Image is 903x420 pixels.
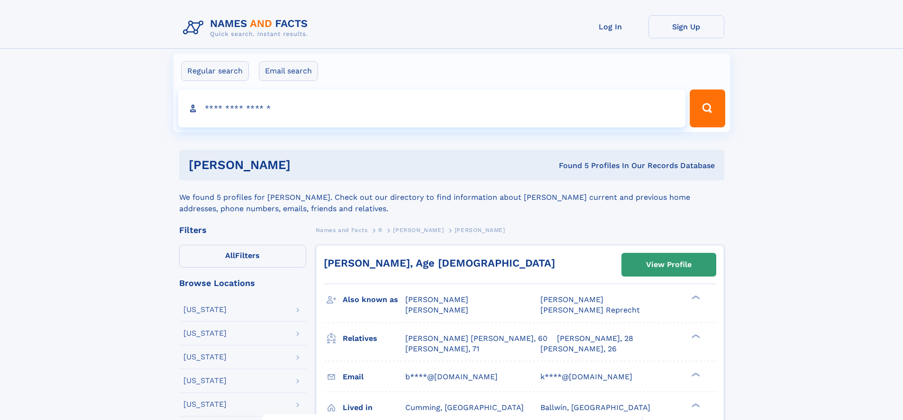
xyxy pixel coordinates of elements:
img: Logo Names and Facts [179,15,316,41]
div: ❯ [689,333,701,339]
label: Email search [259,61,318,81]
h3: Lived in [343,400,405,416]
span: R [378,227,383,233]
div: Browse Locations [179,279,306,287]
a: [PERSON_NAME], 71 [405,344,479,354]
a: Sign Up [648,15,724,38]
label: Filters [179,245,306,268]
span: [PERSON_NAME] [393,227,444,233]
a: Log In [573,15,648,38]
h3: Also known as [343,292,405,308]
a: [PERSON_NAME] [393,224,444,236]
div: [US_STATE] [183,330,227,337]
span: Ballwin, [GEOGRAPHIC_DATA] [540,403,650,412]
a: View Profile [622,253,716,276]
div: View Profile [646,254,692,276]
div: We found 5 profiles for [PERSON_NAME]. Check out our directory to find information about [PERSON_... [179,180,724,214]
span: [PERSON_NAME] [540,295,603,304]
h3: Relatives [343,331,405,347]
div: [US_STATE] [183,306,227,313]
a: Names and Facts [316,224,368,236]
a: [PERSON_NAME], 26 [540,344,617,354]
span: All [225,251,235,260]
a: [PERSON_NAME], Age [DEMOGRAPHIC_DATA] [324,257,555,269]
label: Regular search [181,61,249,81]
div: ❯ [689,402,701,408]
input: search input [178,89,686,127]
a: [PERSON_NAME], 28 [557,333,633,344]
div: Filters [179,226,306,234]
div: [US_STATE] [183,401,227,408]
div: Found 5 Profiles In Our Records Database [425,161,715,171]
span: [PERSON_NAME] [405,305,468,314]
h3: Email [343,369,405,385]
a: [PERSON_NAME] [PERSON_NAME], 60 [405,333,547,344]
span: Cumming, [GEOGRAPHIC_DATA] [405,403,524,412]
div: [US_STATE] [183,377,227,384]
h1: [PERSON_NAME] [189,159,425,171]
span: [PERSON_NAME] [405,295,468,304]
span: [PERSON_NAME] [455,227,505,233]
span: [PERSON_NAME] Reprecht [540,305,640,314]
div: ❯ [689,371,701,377]
button: Search Button [690,89,725,127]
div: ❯ [689,295,701,301]
a: R [378,224,383,236]
div: [US_STATE] [183,353,227,361]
